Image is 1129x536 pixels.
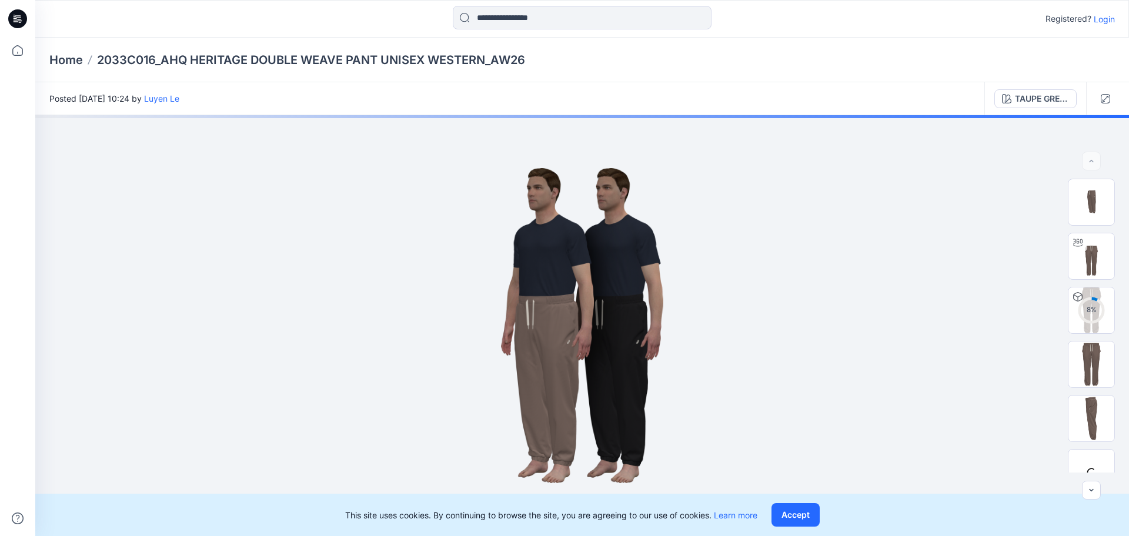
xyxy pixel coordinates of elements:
[1046,12,1091,26] p: Registered?
[345,509,757,521] p: This site uses cookies. By continuing to browse the site, you are agreeing to our use of cookies.
[1068,287,1114,333] img: 2033C016_AHQ HERITAGE DOUBLE WEAVE PANT UNISEX WESTERN_AW26_PRE SMS TAUPE GREY_021
[1015,92,1069,105] div: TAUPE GREY_021
[1068,396,1114,441] img: 2033C016_AHQ HERITAGE DOUBLE WEAVE PANT UNISEX WESTERN_AW26_PRE SMS_TAUPE GREY_021_Left
[1068,341,1114,387] img: 2033C016_AHQ HERITAGE DOUBLE WEAVE PANT UNISEX WESTERN_AW26_PRE SMS_TAUPE GREY_021_Front
[49,92,179,105] span: Posted [DATE] 10:24 by
[771,503,820,527] button: Accept
[1094,13,1115,25] p: Login
[1068,179,1114,225] img: Thumbnail
[97,52,525,68] p: 2033C016_AHQ HERITAGE DOUBLE WEAVE PANT UNISEX WESTERN_AW26
[49,52,83,68] a: Home
[288,149,876,502] img: eyJhbGciOiJIUzI1NiIsImtpZCI6IjAiLCJzbHQiOiJzZXMiLCJ0eXAiOiJKV1QifQ.eyJkYXRhIjp7InR5cGUiOiJzdG9yYW...
[1068,233,1114,279] img: Turntable
[994,89,1077,108] button: TAUPE GREY_021
[714,510,757,520] a: Learn more
[1077,305,1105,315] div: 8 %
[144,93,179,103] a: Luyen Le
